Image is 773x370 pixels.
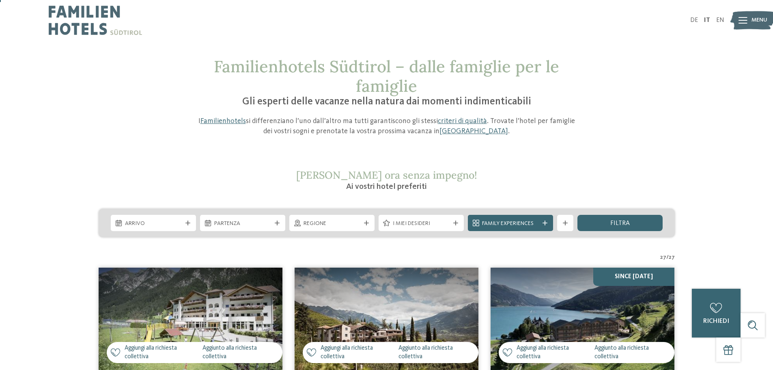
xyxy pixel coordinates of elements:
a: [GEOGRAPHIC_DATA] [439,128,508,135]
a: Familienhotels [200,117,246,125]
span: filtra [610,220,630,227]
span: Aggiunto alla richiesta collettiva [594,344,670,361]
span: [PERSON_NAME] ora senza impegno! [296,169,477,182]
span: Ai vostri hotel preferiti [346,183,427,191]
a: EN [716,17,724,24]
span: 27 [660,253,666,262]
a: richiedi [692,289,741,338]
span: / [666,253,669,262]
span: Aggiunto alla richiesta collettiva [398,344,474,361]
span: Aggiungi alla richiesta collettiva [321,344,394,361]
span: Aggiungi alla richiesta collettiva [125,344,198,361]
span: Partenza [214,220,271,228]
span: I miei desideri [393,220,450,228]
span: Menu [751,16,767,24]
span: Family Experiences [482,220,539,228]
a: criteri di qualità [438,117,487,125]
a: DE [690,17,698,24]
span: Arrivo [125,220,182,228]
span: Regione [304,220,360,228]
span: Aggiungi alla richiesta collettiva [517,344,590,361]
p: I si differenziano l’uno dall’altro ma tutti garantiscono gli stessi . Trovate l’hotel per famigl... [194,116,579,136]
span: Gli esperti delle vacanze nella natura dai momenti indimenticabili [242,97,531,107]
span: Aggiunto alla richiesta collettiva [202,344,278,361]
a: IT [704,17,710,24]
span: richiedi [703,318,729,325]
span: Familienhotels Südtirol – dalle famiglie per le famiglie [214,56,559,96]
span: 27 [669,253,675,262]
